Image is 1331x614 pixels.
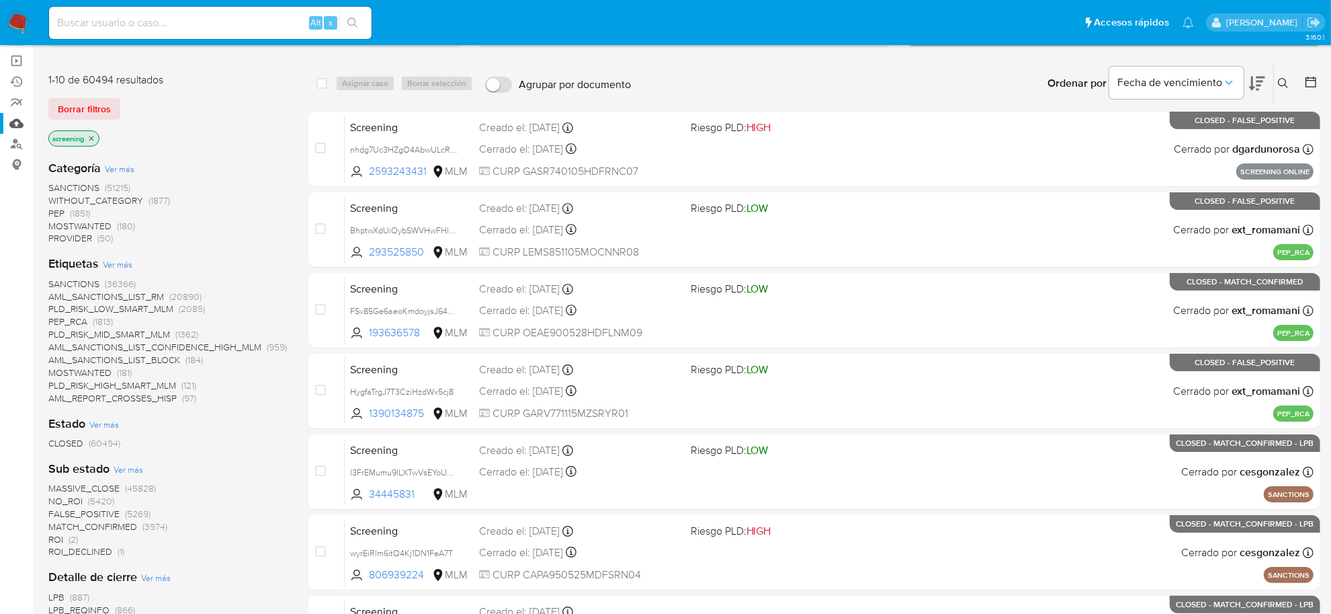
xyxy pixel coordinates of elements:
[1305,32,1324,42] span: 3.160.1
[1307,15,1321,30] a: Salir
[1183,17,1194,28] a: Notificaciones
[339,13,366,32] button: search-icon
[49,14,372,32] input: Buscar usuario o caso...
[1226,16,1302,29] p: cesar.gonzalez@mercadolibre.com.mx
[310,16,321,29] span: Alt
[329,16,333,29] span: s
[1094,15,1169,30] span: Accesos rápidos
